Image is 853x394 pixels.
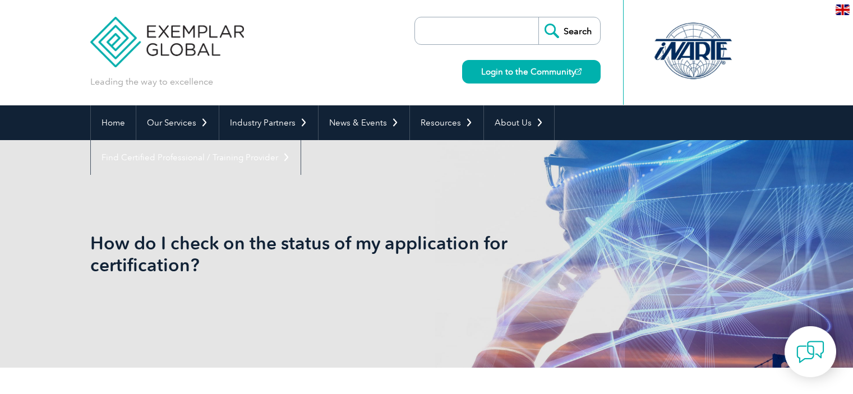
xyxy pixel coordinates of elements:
input: Search [538,17,600,44]
a: Industry Partners [219,105,318,140]
a: About Us [484,105,554,140]
p: Leading the way to excellence [90,76,213,88]
a: Resources [410,105,483,140]
img: open_square.png [575,68,582,75]
a: News & Events [319,105,409,140]
a: Our Services [136,105,219,140]
a: Home [91,105,136,140]
img: en [836,4,850,15]
img: contact-chat.png [796,338,824,366]
a: Find Certified Professional / Training Provider [91,140,301,175]
a: Login to the Community [462,60,601,84]
h1: How do I check on the status of my application for certification? [90,232,521,276]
